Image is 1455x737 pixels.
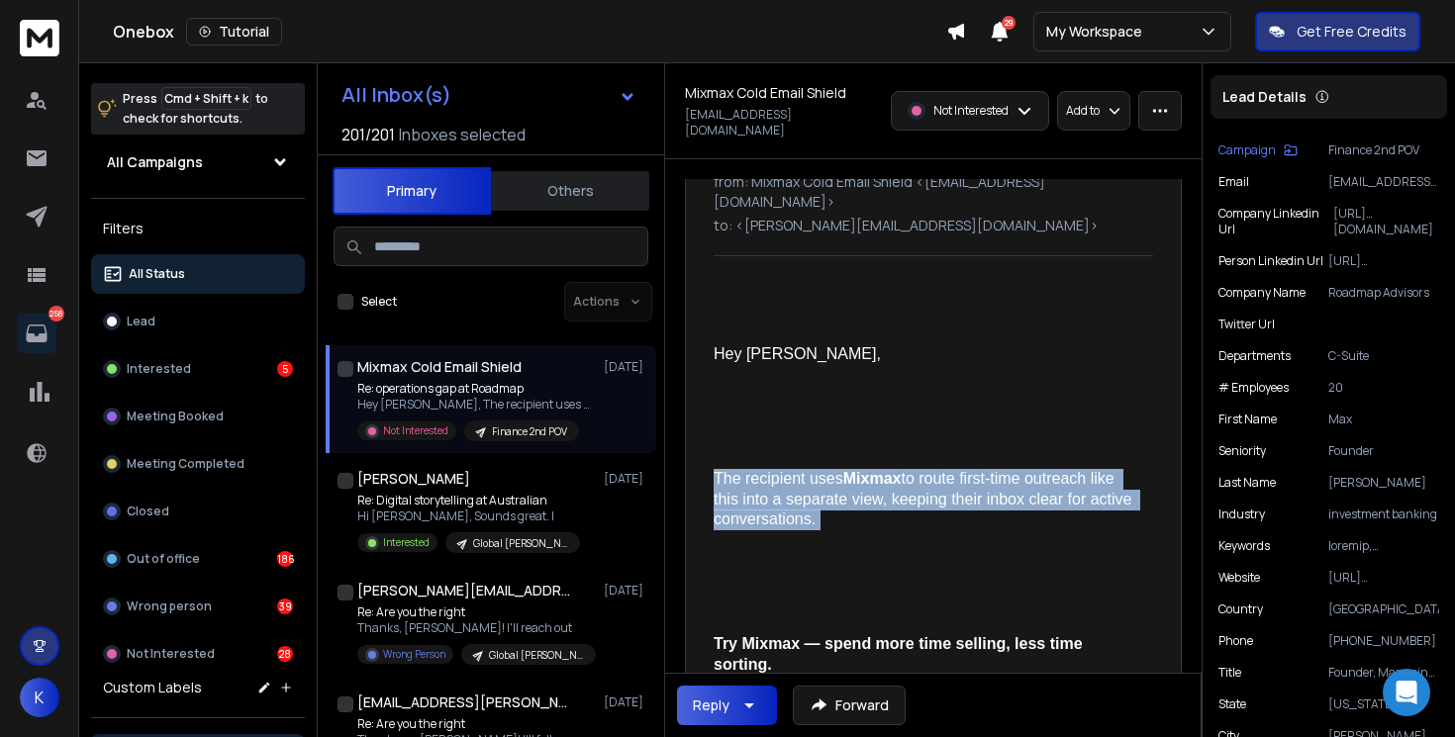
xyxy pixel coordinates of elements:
[1328,412,1439,427] p: Max
[383,647,445,662] p: Wrong Person
[677,686,777,725] button: Reply
[91,587,305,626] button: Wrong person39
[91,349,305,389] button: Interested5
[357,716,595,732] p: Re: Are you the right
[1002,16,1016,30] span: 29
[357,397,595,413] p: Hey [PERSON_NAME], The recipient uses Mixmax
[1328,633,1439,649] p: [PHONE_NUMBER]
[91,215,305,242] h3: Filters
[714,216,1153,235] p: to: <[PERSON_NAME][EMAIL_ADDRESS][DOMAIN_NAME]>
[91,254,305,294] button: All Status
[1328,142,1439,158] p: Finance 2nd POV
[399,123,526,146] h3: Inboxes selected
[1328,570,1439,586] p: [URL][DOMAIN_NAME]
[127,456,244,472] p: Meeting Completed
[1328,538,1439,554] p: loremip, dolorsitamet, cons adipisci, elitsed doeius, temporinc utlabore, etdoloremagn, aliq enim...
[843,470,902,487] strong: Mixmax
[685,83,846,103] h1: Mixmax Cold Email Shield
[492,424,567,439] p: Finance 2nd POV
[91,539,305,579] button: Out of office186
[326,75,652,115] button: All Inbox(s)
[1066,103,1100,119] p: Add to
[357,357,522,377] h1: Mixmax Cold Email Shield
[357,604,595,620] p: Re: Are you the right
[357,692,575,712] h1: [EMAIL_ADDRESS][PERSON_NAME][DOMAIN_NAME]
[1218,174,1249,190] p: Email
[357,620,595,636] p: Thanks, [PERSON_NAME]! I'll reach out
[1218,253,1323,269] p: Person Linkedin Url
[361,294,397,310] label: Select
[357,508,580,524] p: Hi [PERSON_NAME], Sounds great. I
[357,381,595,397] p: Re: operations gap at Roadmap
[91,444,305,484] button: Meeting Completed
[91,397,305,436] button: Meeting Booked
[1328,665,1439,681] p: Founder, Managing Partner
[714,469,1137,531] div: The recipient uses to route first-time outreach like this into a separate view, keeping their inb...
[127,551,200,567] p: Out of office
[489,648,584,663] p: Global [PERSON_NAME]-Other's country
[1046,22,1150,42] p: My Workspace
[1328,601,1439,617] p: [GEOGRAPHIC_DATA]
[357,493,580,508] p: Re: Digital storytelling at Australian
[1218,475,1276,491] p: Last Name
[341,85,451,105] h1: All Inbox(s)
[127,314,155,329] p: Lead
[1218,696,1246,712] p: State
[1328,475,1439,491] p: [PERSON_NAME]
[714,635,1087,673] strong: Try Mixmax — spend more time selling, less time sorting.
[91,492,305,531] button: Closed
[1328,380,1439,396] p: 20
[161,87,251,110] span: Cmd + Shift + k
[1218,380,1289,396] p: # Employees
[1218,348,1291,364] p: Departments
[277,361,293,377] div: 5
[383,423,448,438] p: Not Interested
[1218,142,1298,158] button: Campaign
[1328,443,1439,459] p: Founder
[933,103,1009,119] p: Not Interested
[1218,317,1275,332] p: Twitter Url
[341,123,395,146] span: 201 / 201
[103,678,202,697] h3: Custom Labels
[604,694,648,710] p: [DATE]
[186,18,282,46] button: Tutorial
[1328,174,1439,190] p: [EMAIL_ADDRESS][DOMAIN_NAME]
[714,172,1153,212] p: from: Mixmax Cold Email Shield <[EMAIL_ADDRESS][DOMAIN_NAME]>
[113,18,946,46] div: Onebox
[127,361,191,377] p: Interested
[1222,87,1307,107] p: Lead Details
[107,152,203,172] h1: All Campaigns
[1328,285,1439,301] p: Roadmap Advisors
[333,167,491,215] button: Primary
[1218,206,1333,237] p: Company Linkedin Url
[1218,507,1265,522] p: industry
[793,686,906,725] button: Forward
[604,359,648,375] p: [DATE]
[1297,22,1406,42] p: Get Free Credits
[1218,570,1260,586] p: Website
[1328,507,1439,522] p: investment banking
[1255,12,1420,51] button: Get Free Credits
[91,142,305,182] button: All Campaigns
[91,302,305,341] button: Lead
[48,306,64,322] p: 258
[20,678,59,717] button: K
[1218,142,1276,158] p: Campaign
[1218,633,1253,649] p: Phone
[714,344,1137,365] div: Hey [PERSON_NAME],
[604,471,648,487] p: [DATE]
[383,535,430,550] p: Interested
[127,409,224,424] p: Meeting Booked
[491,169,649,213] button: Others
[277,646,293,662] div: 28
[123,89,268,129] p: Press to check for shortcuts.
[1328,253,1439,269] p: [URL][DOMAIN_NAME]
[1218,665,1241,681] p: Title
[604,583,648,599] p: [DATE]
[473,536,568,551] p: Global [PERSON_NAME]-Other's country
[91,634,305,674] button: Not Interested28
[1328,348,1439,364] p: C-Suite
[277,599,293,614] div: 39
[127,599,212,614] p: Wrong person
